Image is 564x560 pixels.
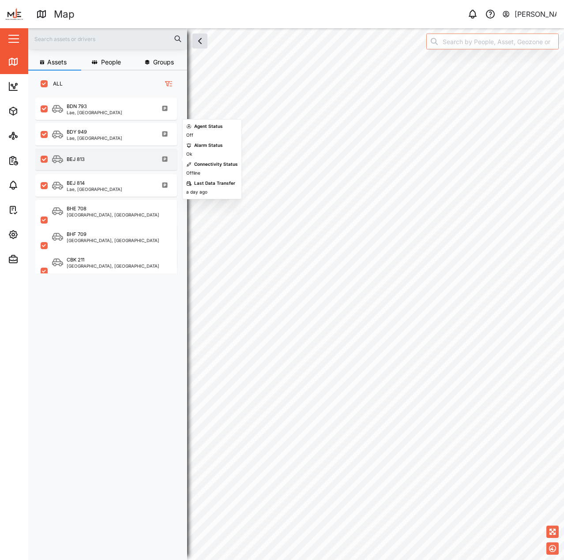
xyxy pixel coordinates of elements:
[23,131,44,141] div: Sites
[4,4,24,24] img: Main Logo
[426,34,559,49] input: Search by People, Asset, Geozone or Place
[515,9,557,20] div: [PERSON_NAME]
[47,59,67,65] span: Assets
[502,8,557,20] button: [PERSON_NAME]
[67,128,87,136] div: BDY 949
[23,57,43,67] div: Map
[23,180,50,190] div: Alarms
[194,180,235,187] div: Last Data Transfer
[48,80,63,87] label: ALL
[67,179,85,187] div: BEJ 814
[67,103,87,110] div: BDN 793
[67,136,122,140] div: Lae, [GEOGRAPHIC_DATA]
[23,230,54,239] div: Settings
[194,161,238,168] div: Connectivity Status
[23,82,63,91] div: Dashboard
[186,189,207,196] div: a day ago
[186,132,193,139] div: Off
[23,254,49,264] div: Admin
[186,170,200,177] div: Offline
[194,142,223,149] div: Alarm Status
[54,7,75,22] div: Map
[67,187,122,191] div: Lae, [GEOGRAPHIC_DATA]
[67,264,159,268] div: [GEOGRAPHIC_DATA], [GEOGRAPHIC_DATA]
[23,156,53,165] div: Reports
[153,59,174,65] span: Groups
[67,110,122,115] div: Lae, [GEOGRAPHIC_DATA]
[67,238,159,243] div: [GEOGRAPHIC_DATA], [GEOGRAPHIC_DATA]
[23,205,47,215] div: Tasks
[23,106,50,116] div: Assets
[67,205,86,213] div: BHE 708
[67,256,84,264] div: CBK 211
[34,32,182,45] input: Search assets or drivers
[67,231,86,238] div: BHF 709
[101,59,121,65] span: People
[194,123,223,130] div: Agent Status
[35,94,187,553] div: grid
[186,151,192,158] div: Ok
[28,28,564,560] canvas: Map
[67,156,85,163] div: BEJ 813
[67,213,159,217] div: [GEOGRAPHIC_DATA], [GEOGRAPHIC_DATA]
